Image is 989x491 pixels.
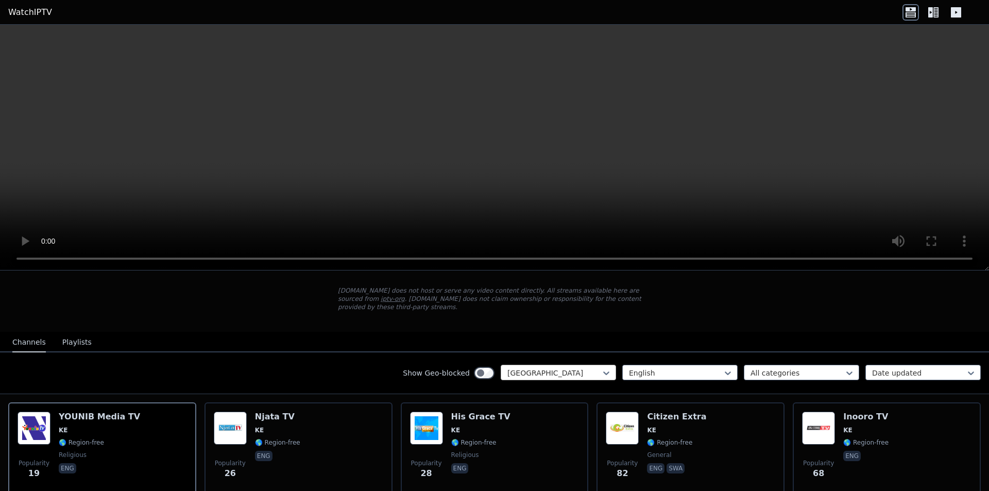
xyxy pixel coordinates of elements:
span: Popularity [19,459,49,467]
span: 28 [420,467,432,480]
h6: His Grace TV [451,412,510,422]
p: eng [59,463,76,473]
span: 🌎 Region-free [843,438,889,447]
p: swa [667,463,685,473]
span: 🌎 Region-free [59,438,104,447]
h6: Inooro TV [843,412,889,422]
h6: Citizen Extra [647,412,706,422]
span: KE [843,426,852,434]
a: WatchIPTV [8,6,52,19]
p: eng [451,463,469,473]
span: religious [451,451,479,459]
span: 🌎 Region-free [255,438,300,447]
p: [DOMAIN_NAME] does not host or serve any video content directly. All streams available here are s... [338,286,651,311]
span: KE [255,426,264,434]
span: Popularity [215,459,246,467]
span: 19 [28,467,40,480]
span: religious [59,451,87,459]
span: 🌎 Region-free [451,438,497,447]
p: eng [647,463,664,473]
span: Popularity [803,459,834,467]
p: eng [843,451,861,461]
span: 26 [225,467,236,480]
button: Channels [12,333,46,352]
button: Playlists [62,333,92,352]
span: general [647,451,671,459]
span: KE [451,426,461,434]
img: Njata TV [214,412,247,445]
label: Show Geo-blocked [403,368,470,378]
h6: YOUNIB Media TV [59,412,140,422]
span: KE [59,426,68,434]
img: YOUNIB Media TV [18,412,50,445]
span: 82 [617,467,628,480]
img: Inooro TV [802,412,835,445]
span: 🌎 Region-free [647,438,692,447]
img: His Grace TV [410,412,443,445]
p: eng [255,451,272,461]
h6: Njata TV [255,412,300,422]
span: KE [647,426,656,434]
img: Citizen Extra [606,412,639,445]
span: Popularity [607,459,638,467]
span: Popularity [411,459,442,467]
a: iptv-org [381,295,405,302]
span: 68 [813,467,824,480]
